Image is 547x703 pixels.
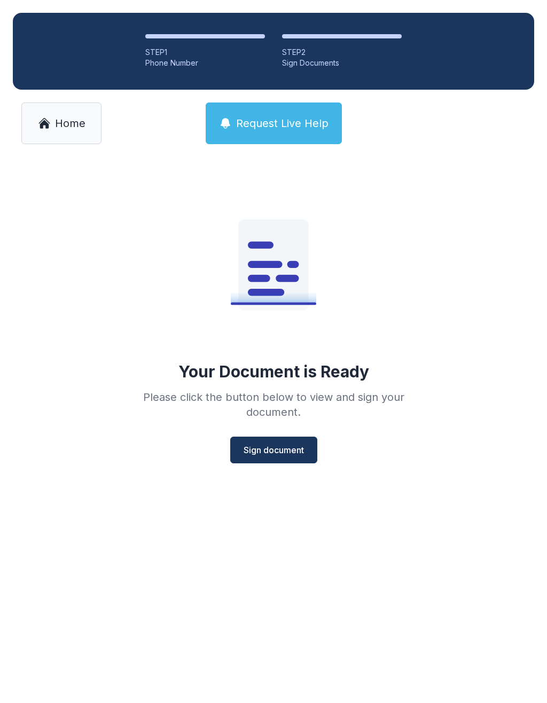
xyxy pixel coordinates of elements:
div: Please click the button below to view and sign your document. [120,390,427,420]
span: Request Live Help [236,116,329,131]
div: Phone Number [145,58,265,68]
div: Your Document is Ready [178,362,369,381]
span: Home [55,116,85,131]
div: STEP 2 [282,47,402,58]
div: STEP 1 [145,47,265,58]
div: Sign Documents [282,58,402,68]
span: Sign document [244,444,304,456]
